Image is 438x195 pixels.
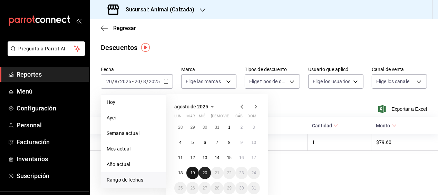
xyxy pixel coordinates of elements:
[203,155,207,160] abbr: 13 de agosto de 2025
[17,171,84,181] span: Suscripción
[240,125,243,130] abbr: 2 de agosto de 2025
[248,114,256,121] abbr: domingo
[215,186,219,191] abbr: 28 de agosto de 2025
[199,167,211,179] button: 20 de agosto de 2025
[215,125,219,130] abbr: 31 de julio de 2025
[114,79,118,84] input: --
[174,167,186,179] button: 18 de agosto de 2025
[107,99,160,106] span: Hoy
[252,186,256,191] abbr: 31 de agosto de 2025
[248,121,260,134] button: 3 de agosto de 2025
[239,155,244,160] abbr: 16 de agosto de 2025
[215,155,219,160] abbr: 14 de agosto de 2025
[8,41,85,56] button: Pregunta a Parrot AI
[312,123,338,128] span: Cantidad
[308,67,363,72] label: Usuario que aplicó
[19,45,74,52] span: Pregunta a Parrot AI
[174,103,216,111] button: agosto de 2025
[192,140,194,145] abbr: 5 de agosto de 2025
[228,125,231,130] abbr: 1 de agosto de 2025
[113,25,136,31] span: Regresar
[148,79,160,84] input: ----
[211,182,223,194] button: 28 de agosto de 2025
[141,43,150,52] img: Tooltip marker
[215,170,219,175] abbr: 21 de agosto de 2025
[186,136,198,149] button: 5 de agosto de 2025
[17,137,84,147] span: Facturación
[252,140,256,145] abbr: 10 de agosto de 2025
[174,182,186,194] button: 25 de agosto de 2025
[190,170,195,175] abbr: 19 de agosto de 2025
[107,145,160,153] span: Mes actual
[380,105,427,113] span: Exportar a Excel
[190,125,195,130] abbr: 29 de julio de 2025
[211,136,223,149] button: 7 de agosto de 2025
[107,161,160,168] span: Año actual
[112,79,114,84] span: /
[186,78,221,85] span: Elige las marcas
[17,154,84,164] span: Inventarios
[179,140,182,145] abbr: 4 de agosto de 2025
[211,167,223,179] button: 21 de agosto de 2025
[178,170,183,175] abbr: 18 de agosto de 2025
[174,121,186,134] button: 28 de julio de 2025
[223,182,235,194] button: 29 de agosto de 2025
[186,182,198,194] button: 26 de agosto de 2025
[199,136,211,149] button: 6 de agosto de 2025
[223,136,235,149] button: 8 de agosto de 2025
[90,134,205,151] th: [PERSON_NAME]
[235,182,247,194] button: 30 de agosto de 2025
[199,114,205,121] abbr: miércoles
[17,87,84,96] span: Menú
[186,152,198,164] button: 12 de agosto de 2025
[178,155,183,160] abbr: 11 de agosto de 2025
[248,152,260,164] button: 17 de agosto de 2025
[223,167,235,179] button: 22 de agosto de 2025
[107,114,160,121] span: Ayer
[120,6,194,14] h3: Sucursal: Animal (Calzada)
[186,121,198,134] button: 29 de julio de 2025
[190,186,195,191] abbr: 26 de agosto de 2025
[372,67,427,72] label: Canal de venta
[223,121,235,134] button: 1 de agosto de 2025
[190,155,195,160] abbr: 12 de agosto de 2025
[223,152,235,164] button: 15 de agosto de 2025
[235,167,247,179] button: 23 de agosto de 2025
[174,136,186,149] button: 4 de agosto de 2025
[199,182,211,194] button: 27 de agosto de 2025
[120,79,132,84] input: ----
[253,125,255,130] abbr: 3 de agosto de 2025
[178,186,183,191] abbr: 25 de agosto de 2025
[249,78,287,85] span: Elige tipos de descuento
[211,114,252,121] abbr: jueves
[248,182,260,194] button: 31 de agosto de 2025
[17,120,84,130] span: Personal
[199,121,211,134] button: 30 de julio de 2025
[239,170,244,175] abbr: 23 de agosto de 2025
[240,140,243,145] abbr: 9 de agosto de 2025
[146,79,148,84] span: /
[101,25,136,31] button: Regresar
[252,170,256,175] abbr: 24 de agosto de 2025
[143,79,146,84] input: --
[308,134,372,151] th: 1
[248,167,260,179] button: 24 de agosto de 2025
[17,104,84,113] span: Configuración
[140,79,143,84] span: /
[76,18,81,23] button: open_drawer_menu
[178,125,183,130] abbr: 28 de julio de 2025
[227,155,232,160] abbr: 15 de agosto de 2025
[17,70,84,79] span: Reportes
[106,79,112,84] input: --
[227,186,232,191] abbr: 29 de agosto de 2025
[235,152,247,164] button: 16 de agosto de 2025
[101,42,137,53] div: Descuentos
[134,79,140,84] input: --
[372,134,438,151] th: $79.60
[211,152,223,164] button: 14 de agosto de 2025
[204,140,206,145] abbr: 6 de agosto de 2025
[313,78,350,85] span: Elige los usuarios
[235,136,247,149] button: 9 de agosto de 2025
[216,140,218,145] abbr: 7 de agosto de 2025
